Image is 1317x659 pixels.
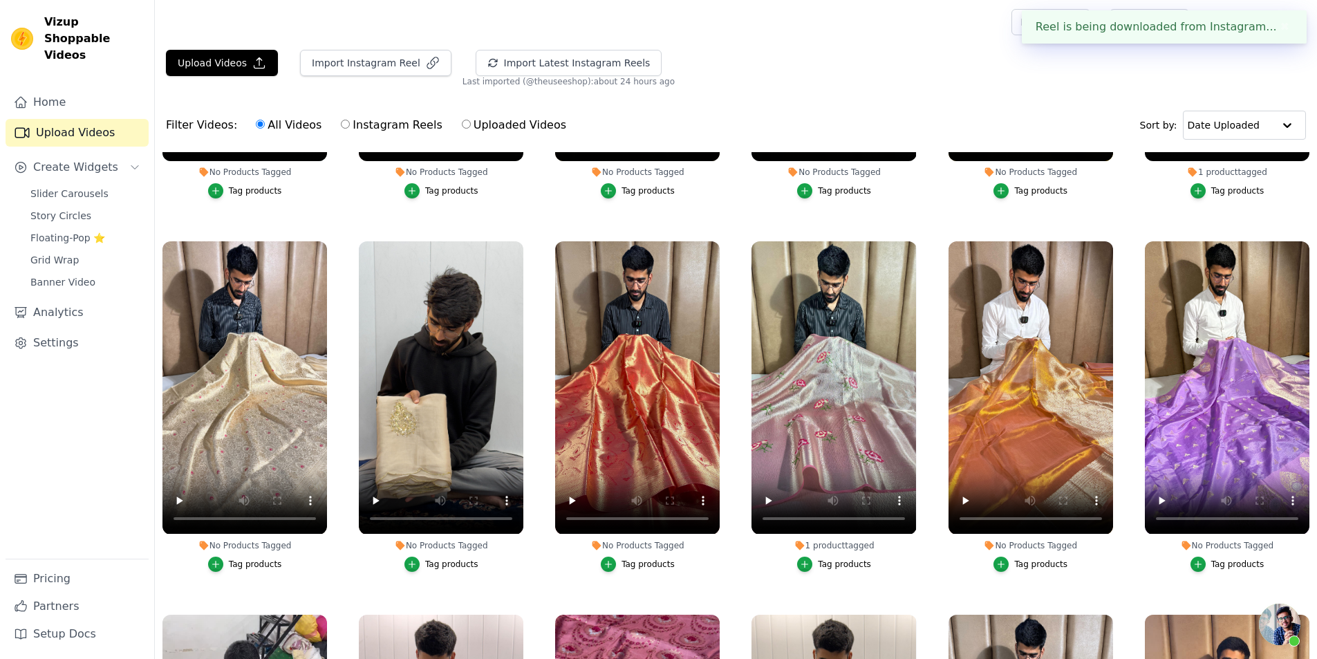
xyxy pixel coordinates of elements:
span: Banner Video [30,275,95,289]
div: Tag products [425,185,478,196]
button: Tag products [1190,183,1264,198]
button: Tag products [601,183,675,198]
a: Grid Wrap [22,250,149,270]
label: Uploaded Videos [461,116,567,134]
div: No Products Tagged [751,167,916,178]
input: Uploaded Videos [462,120,471,129]
div: No Products Tagged [359,540,523,551]
span: Create Widgets [33,159,118,176]
button: Import Instagram Reel [300,50,451,76]
a: Open chat [1259,604,1300,645]
div: Tag products [1014,185,1067,196]
div: Tag products [622,559,675,570]
button: Tag products [993,183,1067,198]
span: Grid Wrap [30,253,79,267]
label: All Videos [255,116,322,134]
div: Tag products [818,185,871,196]
span: Story Circles [30,209,91,223]
div: Tag products [229,559,282,570]
span: Last imported (@ theuseeshop ): about 24 hours ago [463,76,675,87]
div: No Products Tagged [162,167,327,178]
img: Vizup [11,28,33,50]
button: Upload Videos [166,50,278,76]
div: Tag products [1014,559,1067,570]
div: No Products Tagged [949,540,1113,551]
div: No Products Tagged [555,167,720,178]
div: Tag products [1211,559,1264,570]
button: Tag products [404,557,478,572]
button: Import Latest Instagram Reels [476,50,662,76]
button: Tag products [993,557,1067,572]
div: Tag products [425,559,478,570]
input: Instagram Reels [341,120,350,129]
input: All Videos [256,120,265,129]
a: Banner Video [22,272,149,292]
span: Floating-Pop ⭐ [30,231,105,245]
div: Reel is being downloaded from Instagram... [1022,10,1307,44]
div: Filter Videos: [166,109,574,141]
a: Pricing [6,565,149,593]
a: Partners [6,593,149,620]
a: Setup Docs [6,620,149,648]
button: Tag products [208,557,282,572]
button: Close [1277,19,1293,35]
div: Sort by: [1140,111,1307,140]
div: No Products Tagged [1145,540,1309,551]
button: Create Widgets [6,154,149,181]
div: No Products Tagged [162,540,327,551]
button: Tag products [404,183,478,198]
button: Tag products [797,557,871,572]
button: Tag products [208,183,282,198]
div: 1 product tagged [1145,167,1309,178]
div: No Products Tagged [359,167,523,178]
button: Tag products [601,557,675,572]
div: Tag products [622,185,675,196]
a: Settings [6,329,149,357]
a: Help Setup [1011,9,1090,35]
div: 1 product tagged [751,540,916,551]
a: Floating-Pop ⭐ [22,228,149,248]
div: No Products Tagged [949,167,1113,178]
p: The Usee Shop [1222,10,1306,35]
div: Tag products [818,559,871,570]
div: No Products Tagged [555,540,720,551]
button: Tag products [797,183,871,198]
a: Book Demo [1110,9,1189,35]
a: Slider Carousels [22,184,149,203]
a: Story Circles [22,206,149,225]
button: T The Usee Shop [1200,10,1306,35]
span: Slider Carousels [30,187,109,201]
span: Vizup Shoppable Videos [44,14,143,64]
a: Upload Videos [6,119,149,147]
button: Tag products [1190,557,1264,572]
div: Tag products [229,185,282,196]
a: Home [6,89,149,116]
div: Tag products [1211,185,1264,196]
a: Analytics [6,299,149,326]
label: Instagram Reels [340,116,442,134]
